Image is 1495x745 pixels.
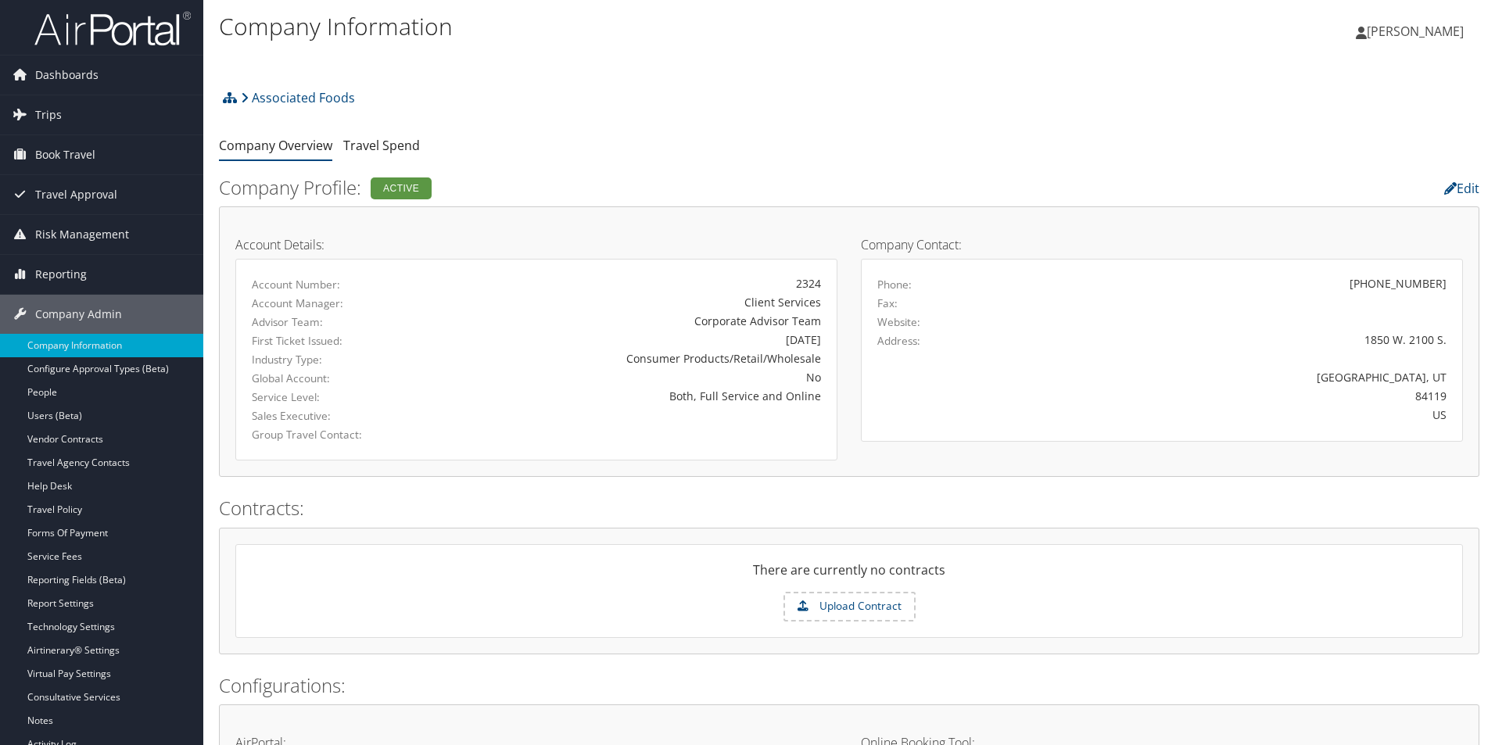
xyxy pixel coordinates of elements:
[450,369,821,385] div: No
[252,314,426,330] label: Advisor Team:
[252,371,426,386] label: Global Account:
[252,408,426,424] label: Sales Executive:
[1356,8,1479,55] a: [PERSON_NAME]
[219,137,332,154] a: Company Overview
[1026,388,1447,404] div: 84119
[219,174,1052,201] h2: Company Profile:
[450,331,821,348] div: [DATE]
[1367,23,1464,40] span: [PERSON_NAME]
[877,295,898,311] label: Fax:
[450,294,821,310] div: Client Services
[252,295,426,311] label: Account Manager:
[236,561,1462,592] div: There are currently no contracts
[35,56,99,95] span: Dashboards
[877,314,920,330] label: Website:
[1350,275,1447,292] div: [PHONE_NUMBER]
[235,238,837,251] h4: Account Details:
[35,175,117,214] span: Travel Approval
[219,495,1479,521] h2: Contracts:
[252,389,426,405] label: Service Level:
[252,352,426,367] label: Industry Type:
[450,388,821,404] div: Both, Full Service and Online
[450,313,821,329] div: Corporate Advisor Team
[219,672,1479,699] h2: Configurations:
[34,10,191,47] img: airportal-logo.png
[35,135,95,174] span: Book Travel
[785,593,914,620] label: Upload Contract
[450,350,821,367] div: Consumer Products/Retail/Wholesale
[343,137,420,154] a: Travel Spend
[877,277,912,292] label: Phone:
[219,10,1059,43] h1: Company Information
[252,277,426,292] label: Account Number:
[252,333,426,349] label: First Ticket Issued:
[1026,369,1447,385] div: [GEOGRAPHIC_DATA], UT
[252,427,426,442] label: Group Travel Contact:
[371,177,432,199] div: Active
[1026,331,1447,348] div: 1850 W. 2100 S.
[241,82,355,113] a: Associated Foods
[1444,180,1479,197] a: Edit
[35,255,87,294] span: Reporting
[35,215,129,254] span: Risk Management
[877,333,920,349] label: Address:
[861,238,1463,251] h4: Company Contact:
[450,275,821,292] div: 2324
[1026,407,1447,423] div: US
[35,295,122,334] span: Company Admin
[35,95,62,134] span: Trips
